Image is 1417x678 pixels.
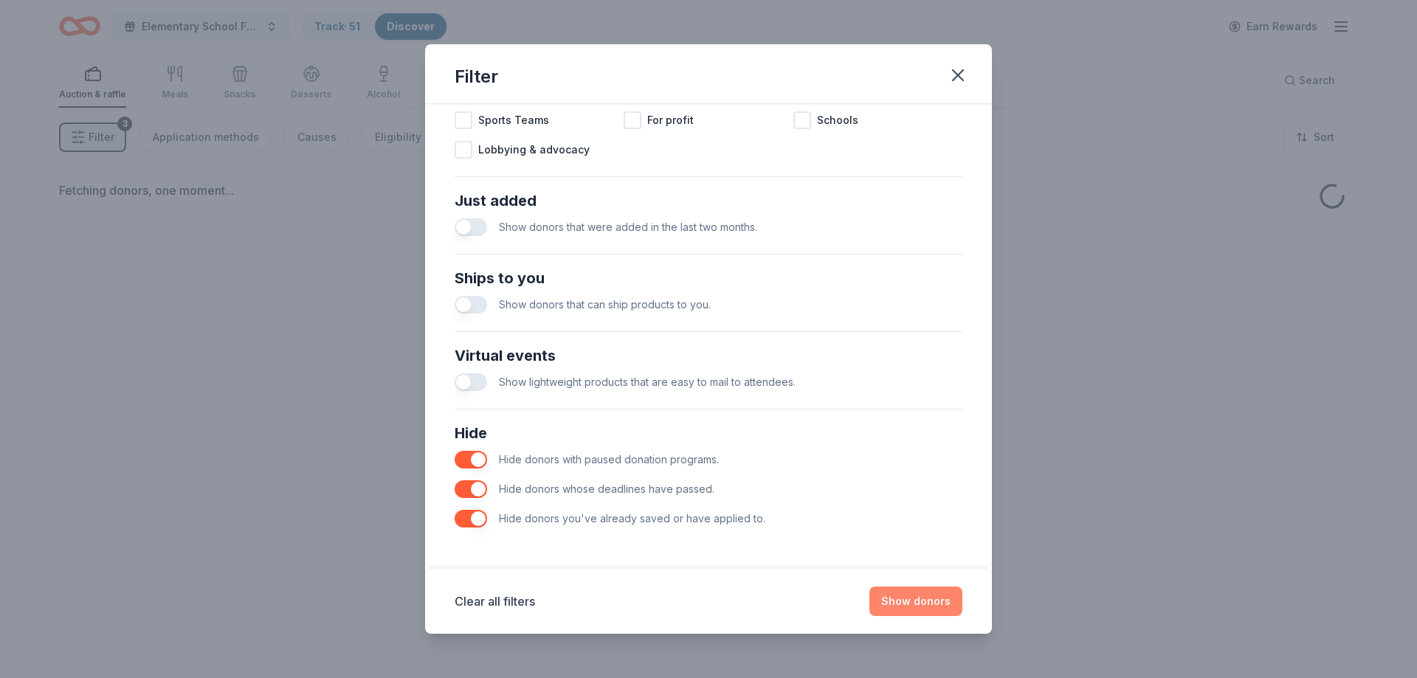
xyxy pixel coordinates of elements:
div: Virtual events [455,344,962,367]
div: Hide [455,421,962,445]
span: For profit [647,111,694,129]
button: Show donors [869,587,962,616]
div: Ships to you [455,266,962,290]
span: Hide donors whose deadlines have passed. [499,482,714,495]
button: Clear all filters [455,592,535,610]
span: Show donors that were added in the last two months. [499,221,757,233]
span: Lobbying & advocacy [478,141,590,159]
span: Show lightweight products that are easy to mail to attendees. [499,376,796,388]
span: Show donors that can ship products to you. [499,298,711,311]
div: Just added [455,189,962,212]
span: Hide donors you've already saved or have applied to. [499,512,765,525]
div: Filter [455,65,498,89]
span: Sports Teams [478,111,549,129]
span: Schools [817,111,858,129]
span: Hide donors with paused donation programs. [499,453,719,466]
